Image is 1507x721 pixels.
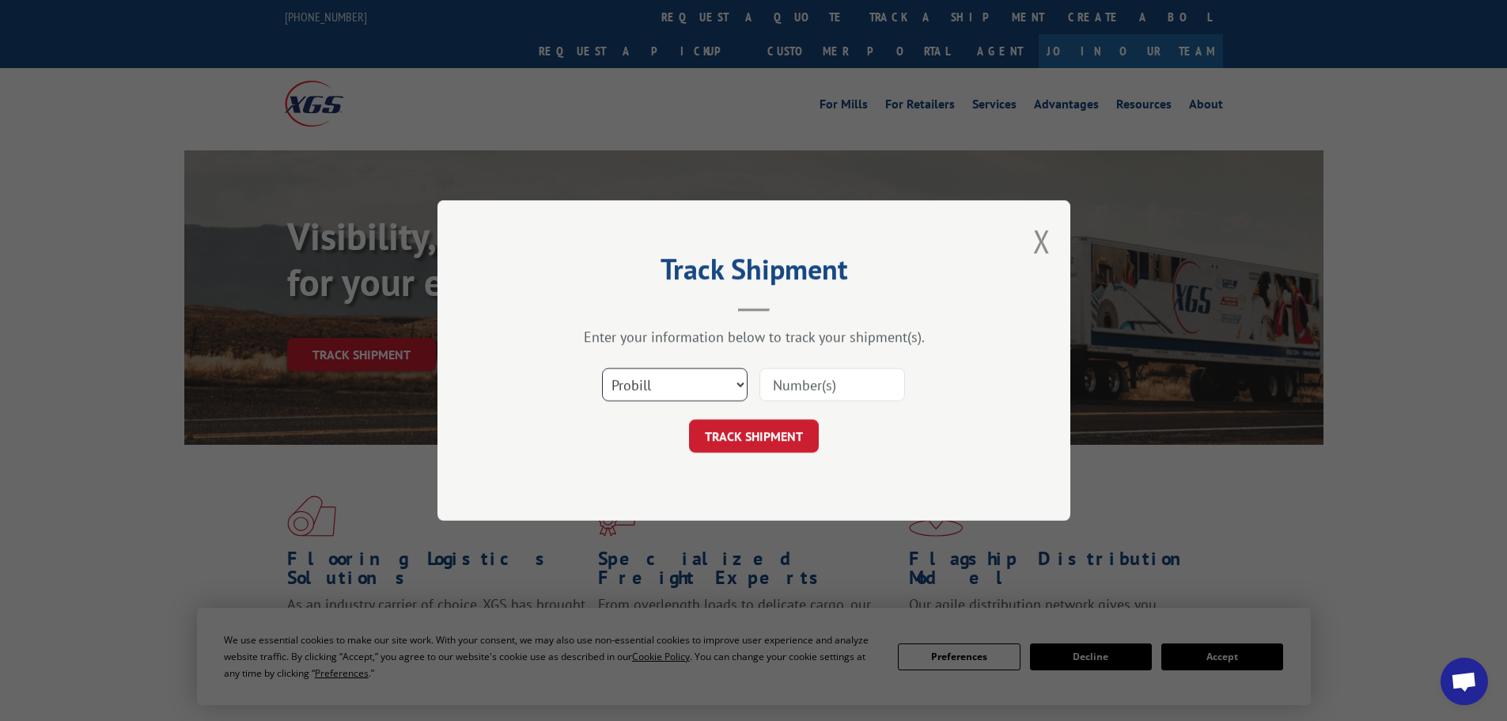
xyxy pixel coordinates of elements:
[759,368,905,401] input: Number(s)
[517,258,991,288] h2: Track Shipment
[517,328,991,346] div: Enter your information below to track your shipment(s).
[689,419,819,453] button: TRACK SHIPMENT
[1033,220,1051,262] button: Close modal
[1441,658,1488,705] div: Open chat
